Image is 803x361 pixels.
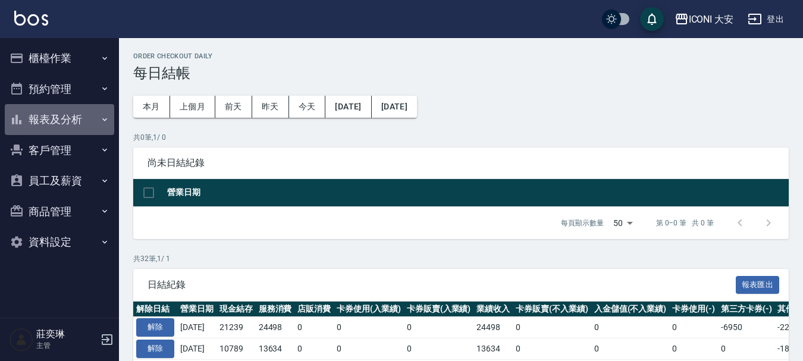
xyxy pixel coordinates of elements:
[5,165,114,196] button: 員工及薪資
[5,43,114,74] button: 櫃檯作業
[736,278,780,290] a: 報表匯出
[294,317,334,338] td: 0
[256,338,295,360] td: 13634
[5,196,114,227] button: 商品管理
[404,317,474,338] td: 0
[136,318,174,337] button: 解除
[325,96,371,118] button: [DATE]
[5,135,114,166] button: 客戶管理
[640,7,664,31] button: save
[136,340,174,358] button: 解除
[256,302,295,317] th: 服務消費
[289,96,326,118] button: 今天
[133,302,177,317] th: 解除日結
[372,96,417,118] button: [DATE]
[334,302,404,317] th: 卡券使用(入業績)
[133,52,789,60] h2: Order checkout daily
[217,302,256,317] th: 現金結存
[217,338,256,360] td: 10789
[14,11,48,26] img: Logo
[404,338,474,360] td: 0
[513,317,591,338] td: 0
[608,207,637,239] div: 50
[133,96,170,118] button: 本月
[670,7,739,32] button: ICONI 大安
[669,317,718,338] td: 0
[591,338,670,360] td: 0
[217,317,256,338] td: 21239
[148,279,736,291] span: 日結紀錄
[334,338,404,360] td: 0
[36,328,97,340] h5: 莊奕琳
[473,338,513,360] td: 13634
[133,253,789,264] p: 共 32 筆, 1 / 1
[404,302,474,317] th: 卡券販賣(入業績)
[718,302,775,317] th: 第三方卡券(-)
[133,65,789,81] h3: 每日結帳
[513,302,591,317] th: 卡券販賣(不入業績)
[743,8,789,30] button: 登出
[718,317,775,338] td: -6950
[591,302,670,317] th: 入金儲值(不入業績)
[170,96,215,118] button: 上個月
[561,218,604,228] p: 每頁顯示數量
[10,328,33,351] img: Person
[36,340,97,351] p: 主管
[5,227,114,258] button: 資料設定
[669,338,718,360] td: 0
[148,157,774,169] span: 尚未日結紀錄
[736,276,780,294] button: 報表匯出
[164,179,789,207] th: 營業日期
[294,338,334,360] td: 0
[5,104,114,135] button: 報表及分析
[473,317,513,338] td: 24498
[591,317,670,338] td: 0
[669,302,718,317] th: 卡券使用(-)
[133,132,789,143] p: 共 0 筆, 1 / 0
[5,74,114,105] button: 預約管理
[513,338,591,360] td: 0
[473,302,513,317] th: 業績收入
[252,96,289,118] button: 昨天
[177,338,217,360] td: [DATE]
[689,12,734,27] div: ICONI 大安
[718,338,775,360] td: 0
[334,317,404,338] td: 0
[177,302,217,317] th: 營業日期
[256,317,295,338] td: 24498
[215,96,252,118] button: 前天
[294,302,334,317] th: 店販消費
[177,317,217,338] td: [DATE]
[656,218,714,228] p: 第 0–0 筆 共 0 筆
